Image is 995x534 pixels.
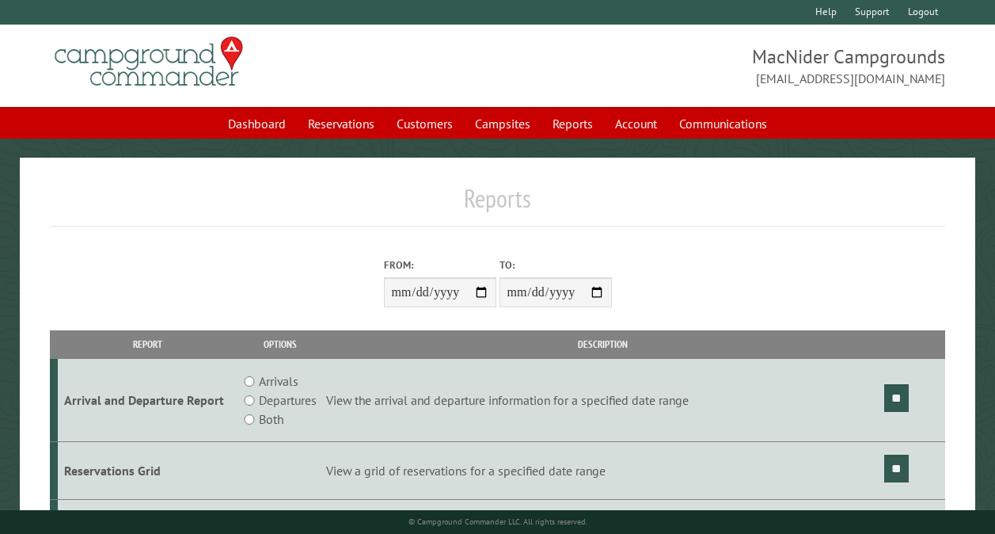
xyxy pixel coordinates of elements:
td: View the arrival and departure information for a specified date range [324,359,882,442]
th: Description [324,330,882,358]
a: Account [606,109,666,139]
th: Report [58,330,237,358]
a: Customers [387,109,462,139]
td: Arrival and Departure Report [58,359,237,442]
img: Campground Commander [50,31,248,93]
a: Dashboard [218,109,295,139]
label: Both [259,410,283,429]
td: View a grid of reservations for a specified date range [324,442,882,500]
label: Departures [259,391,317,410]
a: Reservations [298,109,384,139]
small: © Campground Commander LLC. All rights reserved. [408,517,587,527]
h1: Reports [50,183,945,227]
td: Reservations Grid [58,442,237,500]
th: Options [237,330,324,358]
span: MacNider Campgrounds [EMAIL_ADDRESS][DOMAIN_NAME] [498,44,946,88]
a: Reports [543,109,602,139]
label: Arrivals [259,372,298,391]
label: To: [499,257,612,273]
a: Campsites [465,109,540,139]
label: From: [384,257,496,273]
a: Communications [670,109,777,139]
